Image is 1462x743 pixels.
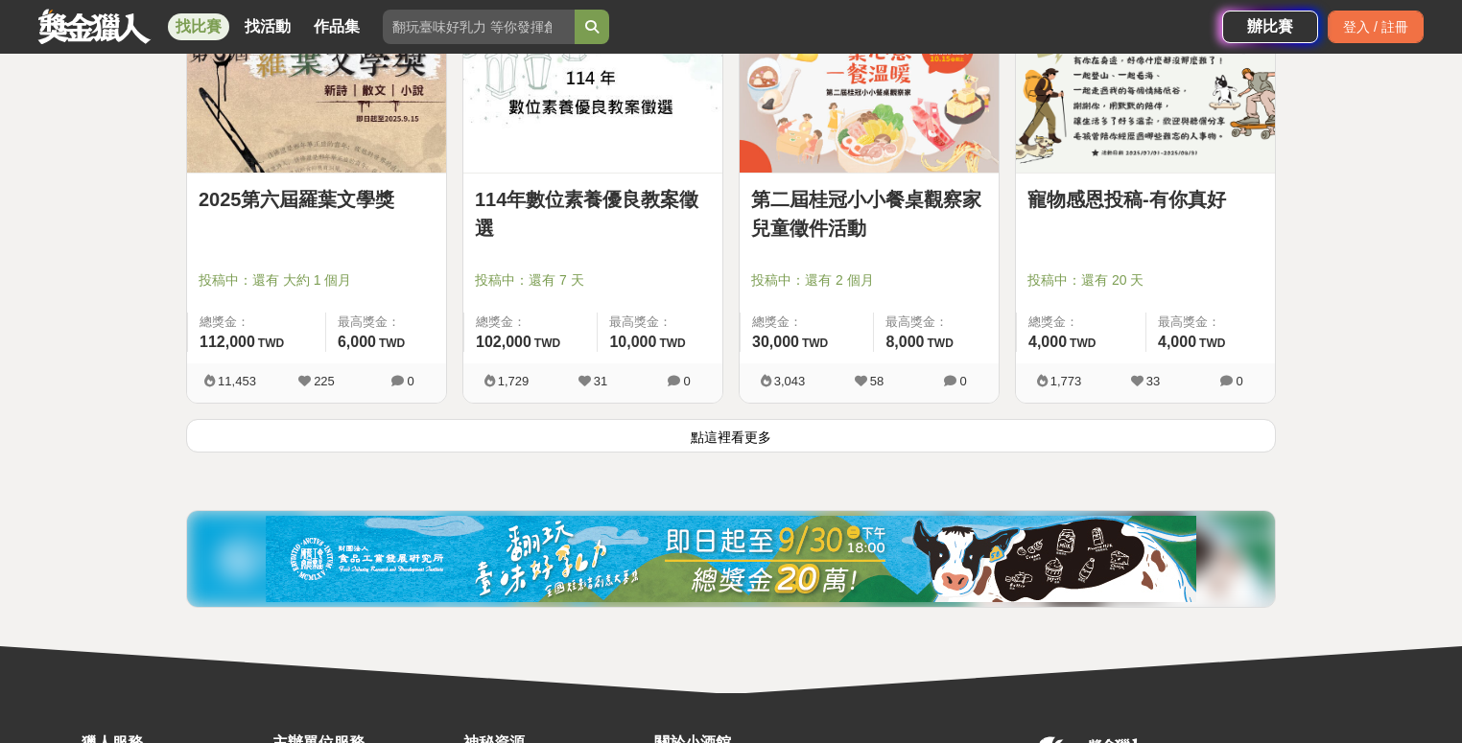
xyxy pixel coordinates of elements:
img: Cover Image [1016,12,1275,173]
a: 114年數位素養優良教案徵選 [475,185,711,243]
span: 4,000 [1028,334,1067,350]
a: 第二屆桂冠小小餐桌觀察家兒童徵件活動 [751,185,987,243]
span: TWD [1070,337,1096,350]
span: TWD [928,337,954,350]
a: 2025第六屆羅葉文學獎 [199,185,435,214]
span: 投稿中：還有 2 個月 [751,270,987,290]
span: 10,000 [609,334,656,350]
span: 33 [1146,374,1160,388]
span: TWD [379,337,405,350]
a: 作品集 [306,13,367,40]
a: 寵物感恩投稿-有你真好 [1027,185,1263,214]
a: Cover Image [740,12,999,174]
span: 30,000 [752,334,799,350]
span: 58 [870,374,884,388]
span: 總獎金： [1028,313,1134,332]
span: 0 [683,374,690,388]
span: TWD [534,337,560,350]
span: 最高獎金： [885,313,987,332]
span: 最高獎金： [338,313,435,332]
span: 31 [594,374,607,388]
span: TWD [802,337,828,350]
img: Cover Image [187,12,446,173]
span: 投稿中：還有 20 天 [1027,270,1263,290]
span: 最高獎金： [1158,313,1263,332]
a: 找活動 [237,13,298,40]
span: 總獎金： [200,313,314,332]
span: 6,000 [338,334,376,350]
input: 翻玩臺味好乳力 等你發揮創意！ [383,10,575,44]
span: 1,773 [1050,374,1082,388]
span: 0 [1236,374,1242,388]
button: 點這裡看更多 [186,419,1276,453]
span: 總獎金： [752,313,861,332]
span: 投稿中：還有 大約 1 個月 [199,270,435,290]
span: 總獎金： [476,313,585,332]
span: 112,000 [200,334,255,350]
span: 最高獎金： [609,313,711,332]
span: 102,000 [476,334,531,350]
span: 0 [407,374,413,388]
span: TWD [1199,337,1225,350]
span: 11,453 [218,374,256,388]
span: 4,000 [1158,334,1196,350]
div: 登入 / 註冊 [1328,11,1424,43]
a: 找比賽 [168,13,229,40]
span: 225 [314,374,335,388]
a: Cover Image [1016,12,1275,174]
span: 8,000 [885,334,924,350]
span: TWD [258,337,284,350]
span: 1,729 [498,374,530,388]
span: 3,043 [774,374,806,388]
img: Cover Image [463,12,722,173]
img: Cover Image [740,12,999,173]
span: 0 [959,374,966,388]
span: TWD [659,337,685,350]
span: 投稿中：還有 7 天 [475,270,711,290]
a: Cover Image [187,12,446,174]
a: 辦比賽 [1222,11,1318,43]
a: Cover Image [463,12,722,174]
img: 11b6bcb1-164f-4f8f-8046-8740238e410a.jpg [266,516,1196,602]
